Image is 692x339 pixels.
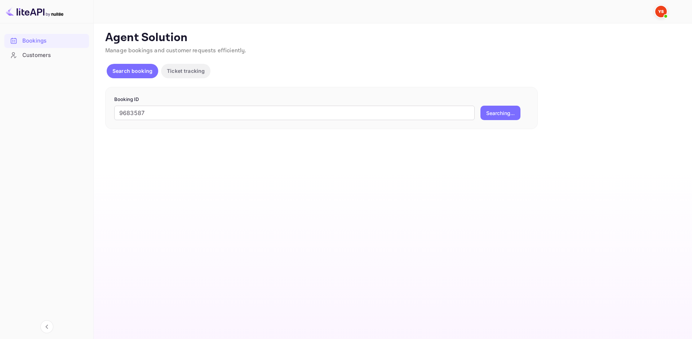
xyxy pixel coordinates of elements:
a: Customers [4,48,89,62]
p: Agent Solution [105,31,679,45]
p: Search booking [112,67,152,75]
p: Booking ID [114,96,529,103]
input: Enter Booking ID (e.g., 63782194) [114,106,475,120]
img: Yandex Support [655,6,667,17]
button: Collapse navigation [40,320,53,333]
button: Searching... [480,106,520,120]
div: Customers [22,51,85,60]
span: Manage bookings and customer requests efficiently. [105,47,247,54]
div: Bookings [4,34,89,48]
div: Bookings [22,37,85,45]
p: Ticket tracking [167,67,205,75]
a: Bookings [4,34,89,47]
img: LiteAPI logo [6,6,63,17]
